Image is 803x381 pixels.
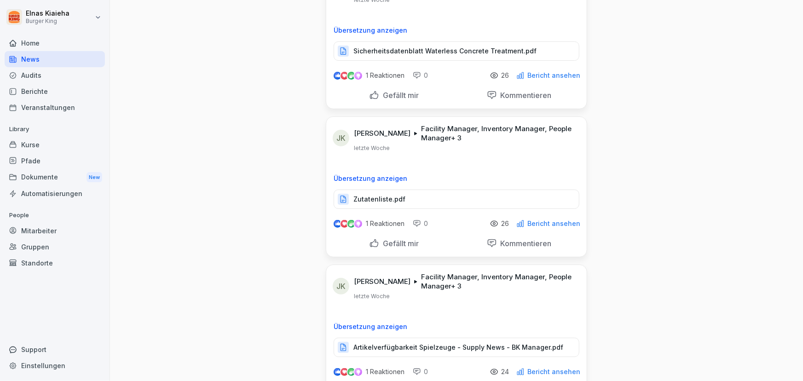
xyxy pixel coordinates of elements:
[421,124,576,143] p: Facility Manager, Inventory Manager, People Manager + 3
[354,368,362,376] img: inspiring
[341,72,348,79] img: love
[334,72,341,79] img: like
[366,72,404,79] p: 1 Reaktionen
[334,368,341,375] img: like
[334,220,341,227] img: like
[334,197,579,207] a: Zutatenliste.pdf
[527,220,580,227] p: Bericht ansehen
[354,129,410,138] p: [PERSON_NAME]
[334,49,579,58] a: Sicherheitsdatenblatt Waterless Concrete Treatment.pdf
[341,369,348,375] img: love
[353,343,563,352] p: Artikelverfügbarkeit Spielzeuge - Supply News - BK Manager.pdf
[527,72,580,79] p: Bericht ansehen
[413,71,428,80] div: 0
[354,144,390,152] p: letzte Woche
[347,72,355,80] img: celebrate
[5,239,105,255] a: Gruppen
[334,346,579,355] a: Artikelverfügbarkeit Spielzeuge - Supply News - BK Manager.pdf
[5,83,105,99] a: Berichte
[341,220,348,227] img: love
[497,239,552,248] p: Kommentieren
[5,51,105,67] a: News
[5,99,105,115] a: Veranstaltungen
[347,368,355,376] img: celebrate
[26,10,69,17] p: Elnas Kiaieha
[413,367,428,376] div: 0
[366,368,404,375] p: 1 Reaktionen
[5,122,105,137] p: Library
[379,91,419,100] p: Gefällt mir
[501,368,509,375] p: 24
[366,220,404,227] p: 1 Reaktionen
[5,255,105,271] a: Standorte
[334,27,579,34] p: Übersetzung anzeigen
[334,323,579,330] p: Übersetzung anzeigen
[354,219,362,228] img: inspiring
[5,35,105,51] a: Home
[334,175,579,182] p: Übersetzung anzeigen
[87,172,102,183] div: New
[5,67,105,83] a: Audits
[421,272,576,291] p: Facility Manager, Inventory Manager, People Manager + 3
[5,153,105,169] a: Pfade
[354,293,390,300] p: letzte Woche
[5,223,105,239] a: Mitarbeiter
[5,358,105,374] a: Einstellungen
[413,219,428,228] div: 0
[333,130,349,146] div: JK
[5,208,105,223] p: People
[354,277,410,286] p: [PERSON_NAME]
[527,368,580,375] p: Bericht ansehen
[353,46,537,56] p: Sicherheitsdatenblatt Waterless Concrete Treatment.pdf
[353,195,405,204] p: Zutatenliste.pdf
[5,169,105,186] div: Dokumente
[379,239,419,248] p: Gefällt mir
[497,91,552,100] p: Kommentieren
[26,18,69,24] p: Burger King
[5,185,105,202] a: Automatisierungen
[5,169,105,186] a: DokumenteNew
[333,278,349,294] div: JK
[501,220,509,227] p: 26
[5,137,105,153] a: Kurse
[354,71,362,80] img: inspiring
[5,341,105,358] div: Support
[347,220,355,228] img: celebrate
[501,72,509,79] p: 26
